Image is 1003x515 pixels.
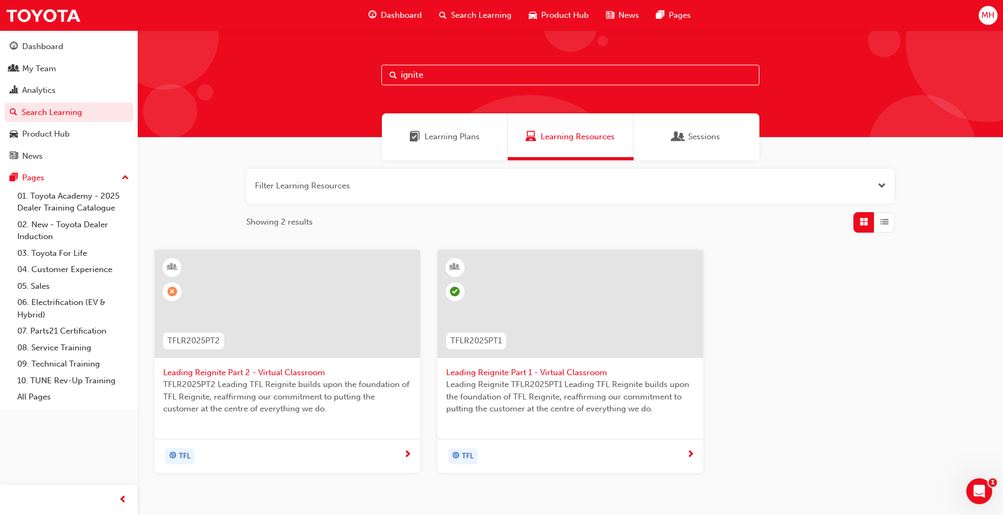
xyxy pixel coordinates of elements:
button: DashboardMy TeamAnalyticsSearch LearningProduct HubNews [4,35,133,168]
span: TFLR2025PT2 Leading TFL Reignite builds upon the foundation of TFL Reignite, reaffirming our comm... [163,378,412,415]
span: TFLR2025PT2 [167,335,220,347]
a: Learning PlansLearning Plans [382,113,508,160]
a: TFLR2025PT2Leading Reignite Part 2 - Virtual ClassroomTFLR2025PT2 Leading TFL Reignite builds upo... [154,250,420,473]
span: search-icon [439,9,447,22]
div: Analytics [22,84,56,97]
a: Learning ResourcesLearning Resources [508,113,634,160]
span: people-icon [10,64,18,74]
a: 04. Customer Experience [13,261,133,278]
a: 01. Toyota Academy - 2025 Dealer Training Catalogue [13,188,133,216]
a: guage-iconDashboard [360,4,430,26]
a: 02. New - Toyota Dealer Induction [13,216,133,245]
input: Search... [381,65,759,85]
button: MH [979,6,998,25]
span: Leading Reignite TFLR2025PT1 Leading TFL Reignite builds upon the foundation of TFL Reignite, rea... [446,378,695,415]
button: Open the filter [878,180,886,192]
a: Product Hub [4,124,133,144]
a: 03. Toyota For Life [13,245,133,262]
a: My Team [4,59,133,79]
div: My Team [22,63,56,75]
a: All Pages [13,389,133,405]
div: Pages [22,172,44,184]
span: Sessions [673,131,684,143]
span: target-icon [452,449,460,463]
a: 09. Technical Training [13,356,133,372]
span: Learning Plans [425,131,480,143]
span: TFLR2025PT1 [450,335,502,347]
a: 05. Sales [13,278,133,295]
span: Learning Resources [541,131,615,143]
a: car-iconProduct Hub [520,4,597,26]
div: Product Hub [22,128,70,140]
span: search-icon [10,108,17,118]
span: Sessions [688,131,720,143]
span: Pages [669,9,691,22]
span: news-icon [606,9,614,22]
a: search-iconSearch Learning [430,4,520,26]
span: TFL [179,450,191,463]
a: News [4,146,133,166]
a: 07. Parts21 Certification [13,323,133,340]
span: guage-icon [368,9,376,22]
a: Analytics [4,80,133,100]
span: Leading Reignite Part 2 - Virtual Classroom [163,367,412,379]
span: learningRecordVerb_ABSENT-icon [167,287,177,296]
div: Dashboard [22,40,63,53]
span: MH [981,9,994,22]
span: news-icon [10,152,18,161]
a: pages-iconPages [648,4,699,26]
a: 08. Service Training [13,340,133,356]
span: Product Hub [541,9,589,22]
img: Trak [5,3,81,28]
span: Search [389,69,397,82]
span: Search Learning [451,9,511,22]
span: car-icon [529,9,537,22]
span: next-icon [686,450,695,460]
span: Dashboard [381,9,422,22]
a: news-iconNews [597,4,648,26]
a: 10. TUNE Rev-Up Training [13,372,133,389]
span: Showing 2 results [246,216,313,228]
span: learningRecordVerb_ATTEND-icon [450,287,460,296]
span: up-icon [122,171,129,185]
span: Learning Resources [526,131,536,143]
span: prev-icon [119,493,127,507]
span: List [880,216,888,228]
span: target-icon [169,449,177,463]
a: TFLR2025PT1Leading Reignite Part 1 - Virtual ClassroomLeading Reignite TFLR2025PT1 Leading TFL Re... [437,250,703,473]
span: chart-icon [10,86,18,96]
iframe: Intercom live chat [966,478,992,504]
span: car-icon [10,130,18,139]
span: TFL [462,450,474,463]
a: 06. Electrification (EV & Hybrid) [13,294,133,323]
span: Grid [860,216,868,228]
button: Pages [4,168,133,188]
span: pages-icon [10,173,18,183]
span: pages-icon [656,9,664,22]
span: guage-icon [10,42,18,52]
a: Dashboard [4,37,133,57]
a: SessionsSessions [634,113,759,160]
a: Search Learning [4,103,133,123]
span: Leading Reignite Part 1 - Virtual Classroom [446,367,695,379]
span: learningResourceType_INSTRUCTOR_LED-icon [451,260,459,274]
div: News [22,150,43,162]
span: learningResourceType_INSTRUCTOR_LED-icon [169,260,176,274]
span: News [618,9,639,22]
span: 1 [988,478,997,487]
span: next-icon [403,450,412,460]
span: Learning Plans [409,131,420,143]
